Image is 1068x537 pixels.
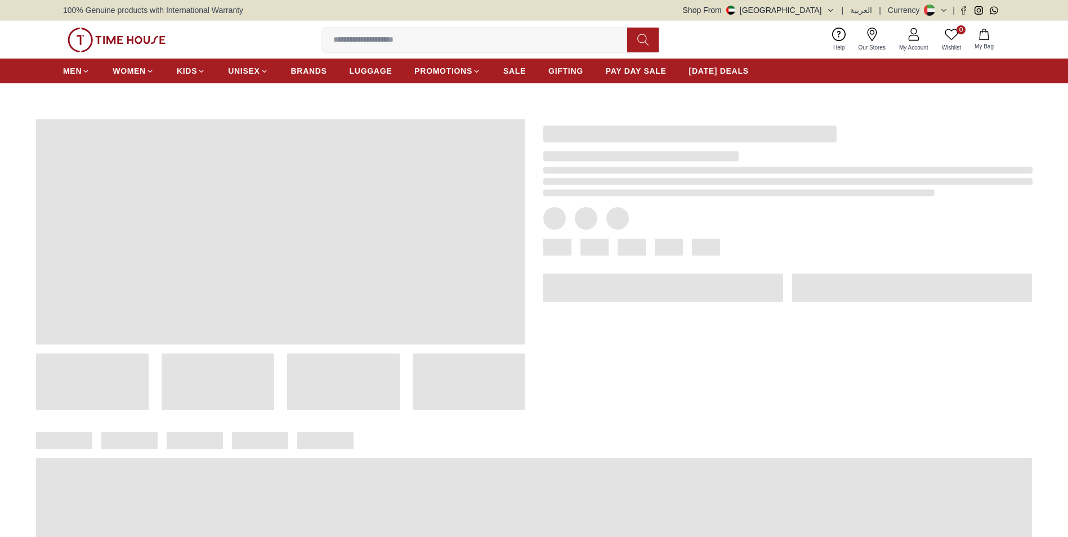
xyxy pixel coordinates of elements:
[935,25,968,54] a: 0Wishlist
[63,5,243,16] span: 100% Genuine products with International Warranty
[959,6,968,15] a: Facebook
[350,61,392,81] a: LUGGAGE
[414,61,481,81] a: PROMOTIONS
[68,28,166,52] img: ...
[975,6,983,15] a: Instagram
[228,65,260,77] span: UNISEX
[953,5,955,16] span: |
[548,61,583,81] a: GIFTING
[503,65,526,77] span: SALE
[548,65,583,77] span: GIFTING
[291,61,327,81] a: BRANDS
[990,6,998,15] a: Whatsapp
[957,25,966,34] span: 0
[879,5,881,16] span: |
[63,61,90,81] a: MEN
[177,65,197,77] span: KIDS
[888,5,924,16] div: Currency
[726,6,735,15] img: United Arab Emirates
[970,42,998,51] span: My Bag
[829,43,850,52] span: Help
[63,65,82,77] span: MEN
[414,65,472,77] span: PROMOTIONS
[689,65,749,77] span: [DATE] DEALS
[228,61,268,81] a: UNISEX
[350,65,392,77] span: LUGGAGE
[854,43,890,52] span: Our Stores
[606,65,667,77] span: PAY DAY SALE
[895,43,933,52] span: My Account
[683,5,835,16] button: Shop From[GEOGRAPHIC_DATA]
[826,25,852,54] a: Help
[968,26,1000,53] button: My Bag
[606,61,667,81] a: PAY DAY SALE
[113,61,154,81] a: WOMEN
[113,65,146,77] span: WOMEN
[852,25,892,54] a: Our Stores
[937,43,966,52] span: Wishlist
[842,5,844,16] span: |
[689,61,749,81] a: [DATE] DEALS
[850,5,872,16] button: العربية
[503,61,526,81] a: SALE
[177,61,205,81] a: KIDS
[291,65,327,77] span: BRANDS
